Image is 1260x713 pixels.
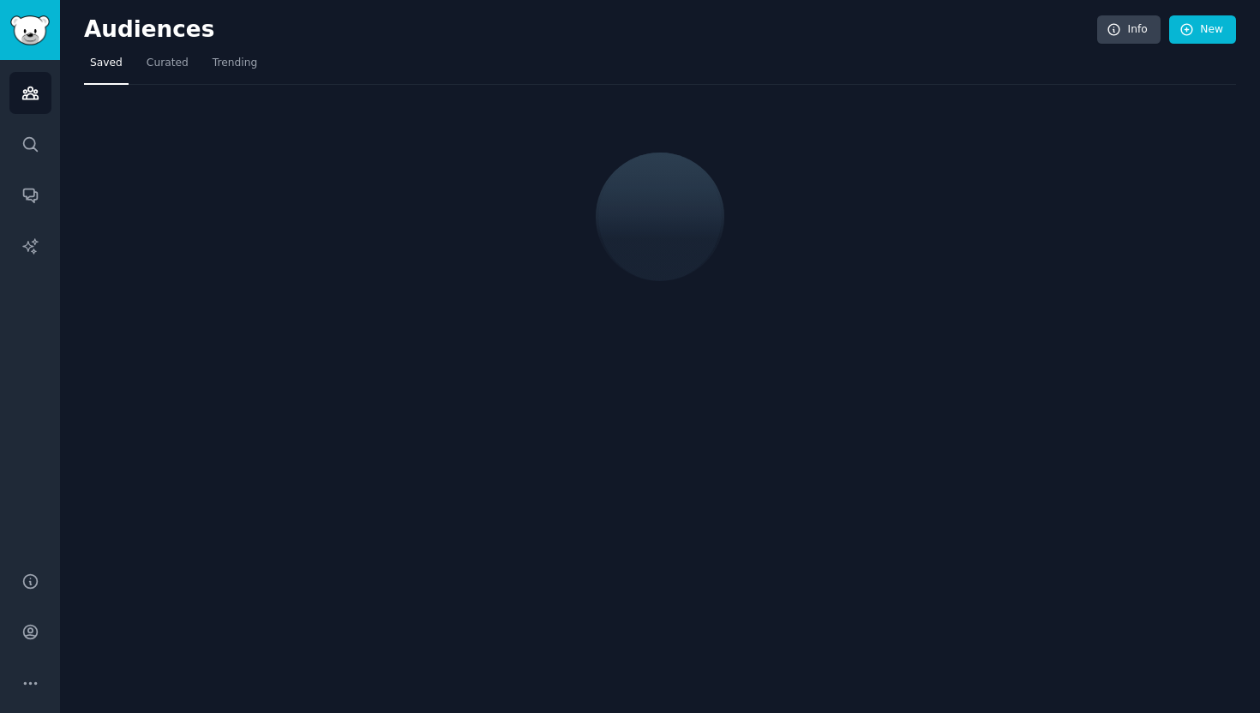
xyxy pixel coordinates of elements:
[1097,15,1161,45] a: Info
[141,50,195,85] a: Curated
[213,56,257,71] span: Trending
[10,15,50,45] img: GummySearch logo
[147,56,189,71] span: Curated
[1169,15,1236,45] a: New
[84,50,129,85] a: Saved
[207,50,263,85] a: Trending
[84,16,1097,44] h2: Audiences
[90,56,123,71] span: Saved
